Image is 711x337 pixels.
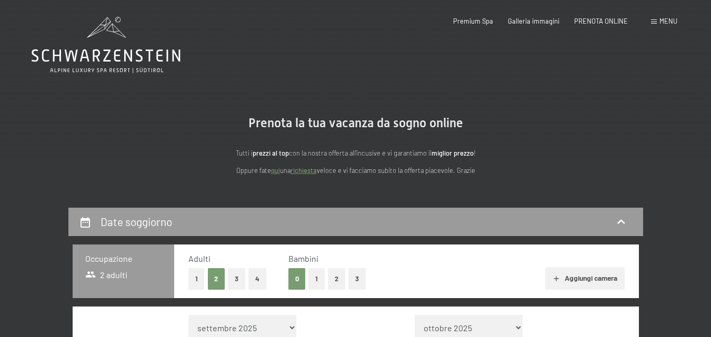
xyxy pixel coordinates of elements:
a: PRENOTA ONLINE [574,17,628,25]
span: Bambini [288,253,318,263]
h2: Date soggiorno [101,215,172,228]
button: 3 [348,268,366,290]
p: Oppure fate una veloce e vi facciamo subito la offerta piacevole. Grazie [145,165,566,176]
h3: Occupazione [85,253,162,264]
button: Aggiungi camera [545,267,625,290]
strong: miglior prezzo [432,149,474,157]
a: Galleria immagini [508,17,559,25]
button: 1 [188,268,205,290]
span: Adulti [188,253,211,263]
a: Premium Spa [453,17,493,25]
button: 3 [228,268,245,290]
a: quì [271,166,280,175]
strong: prezzi al top [253,149,289,157]
a: richiesta [291,166,317,175]
button: 2 [328,268,345,290]
button: 1 [308,268,325,290]
button: 2 [208,268,225,290]
span: Prenota la tua vacanza da sogno online [248,116,463,130]
p: Tutti i con la nostra offerta all'incusive e vi garantiamo il ! [145,148,566,158]
span: Menu [659,17,677,25]
span: 2 adulti [85,269,128,281]
button: 0 [288,268,306,290]
button: 4 [248,268,266,290]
